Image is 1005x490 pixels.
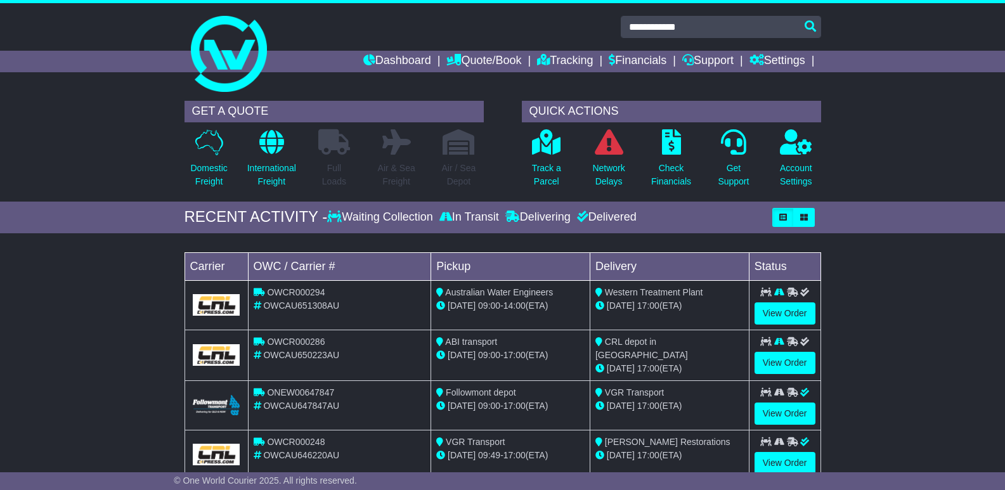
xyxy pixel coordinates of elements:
[717,129,749,195] a: GetSupport
[651,162,691,188] p: Check Financials
[637,300,659,311] span: 17:00
[595,449,744,462] div: (ETA)
[537,51,593,72] a: Tracking
[436,449,585,462] div: - (ETA)
[607,300,635,311] span: [DATE]
[605,387,664,397] span: VGR Transport
[190,129,228,195] a: DomesticFreight
[755,302,815,325] a: View Order
[267,287,325,297] span: OWCR000294
[637,363,659,373] span: 17:00
[590,252,749,280] td: Delivery
[174,475,357,486] span: © One World Courier 2025. All rights reserved.
[193,344,240,366] img: GetCarrierServiceLogo
[478,350,500,360] span: 09:00
[263,350,339,360] span: OWCAU650223AU
[263,450,339,460] span: OWCAU646220AU
[431,252,590,280] td: Pickup
[446,387,516,397] span: Followmont depot
[755,403,815,425] a: View Order
[755,352,815,374] a: View Order
[446,51,521,72] a: Quote/Book
[318,162,350,188] p: Full Loads
[532,162,561,188] p: Track a Parcel
[595,362,744,375] div: (ETA)
[263,401,339,411] span: OWCAU647847AU
[592,129,625,195] a: NetworkDelays
[522,101,821,122] div: QUICK ACTIONS
[327,210,436,224] div: Waiting Collection
[607,401,635,411] span: [DATE]
[503,350,526,360] span: 17:00
[248,252,431,280] td: OWC / Carrier #
[436,349,585,362] div: - (ETA)
[718,162,749,188] p: Get Support
[478,300,500,311] span: 09:00
[637,401,659,411] span: 17:00
[755,452,815,474] a: View Order
[779,129,813,195] a: AccountSettings
[193,444,240,465] img: GetCarrierServiceLogo
[478,401,500,411] span: 09:00
[185,101,484,122] div: GET A QUOTE
[448,450,476,460] span: [DATE]
[595,399,744,413] div: (ETA)
[263,300,339,311] span: OWCAU651308AU
[378,162,415,188] p: Air & Sea Freight
[445,287,553,297] span: Australian Water Engineers
[247,129,297,195] a: InternationalFreight
[247,162,296,188] p: International Freight
[502,210,574,224] div: Delivering
[445,337,497,347] span: ABI transport
[448,401,476,411] span: [DATE]
[267,387,334,397] span: ONEW00647847
[363,51,431,72] a: Dashboard
[749,252,820,280] td: Status
[682,51,734,72] a: Support
[193,395,240,416] img: Followmont_Transport.png
[478,450,500,460] span: 09:49
[267,437,325,447] span: OWCR000248
[503,401,526,411] span: 17:00
[193,294,240,316] img: GetCarrierServiceLogo
[605,287,703,297] span: Western Treatment Plant
[185,208,328,226] div: RECENT ACTIVITY -
[605,437,730,447] span: [PERSON_NAME] Restorations
[595,337,688,360] span: CRL depot in [GEOGRAPHIC_DATA]
[436,299,585,313] div: - (ETA)
[780,162,812,188] p: Account Settings
[607,450,635,460] span: [DATE]
[503,300,526,311] span: 14:00
[595,299,744,313] div: (ETA)
[592,162,625,188] p: Network Delays
[442,162,476,188] p: Air / Sea Depot
[503,450,526,460] span: 17:00
[448,350,476,360] span: [DATE]
[267,337,325,347] span: OWCR000286
[637,450,659,460] span: 17:00
[436,210,502,224] div: In Transit
[749,51,805,72] a: Settings
[185,252,248,280] td: Carrier
[531,129,562,195] a: Track aParcel
[607,363,635,373] span: [DATE]
[190,162,227,188] p: Domestic Freight
[651,129,692,195] a: CheckFinancials
[448,300,476,311] span: [DATE]
[446,437,505,447] span: VGR Transport
[574,210,637,224] div: Delivered
[609,51,666,72] a: Financials
[436,399,585,413] div: - (ETA)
